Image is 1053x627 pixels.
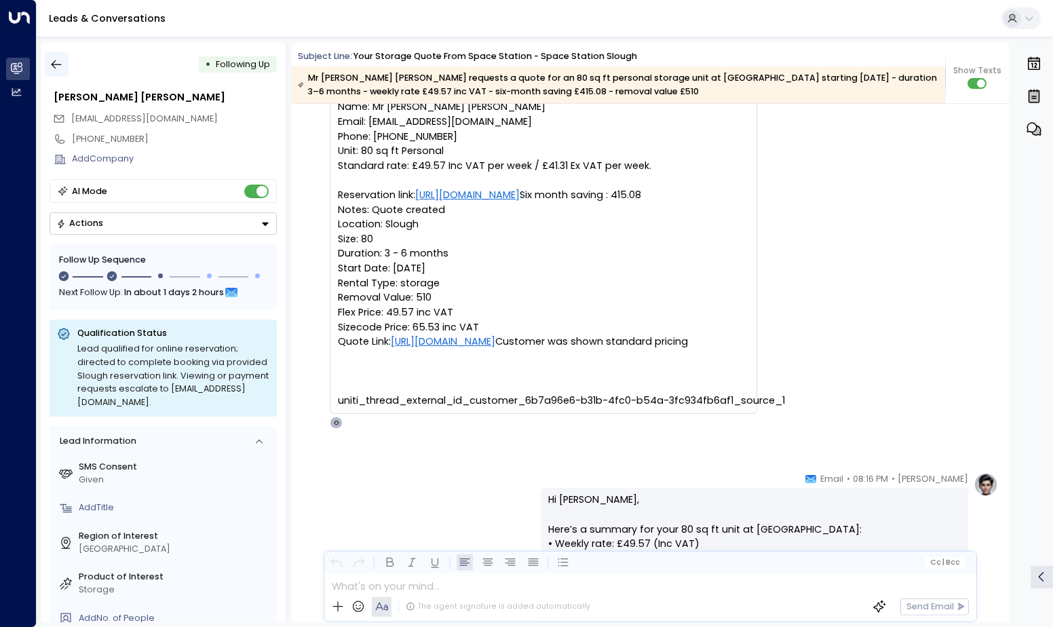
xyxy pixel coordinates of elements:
div: The agent signature is added automatically [406,601,590,612]
span: • [847,472,850,486]
div: [GEOGRAPHIC_DATA] [79,543,272,556]
pre: Name: Mr [PERSON_NAME] [PERSON_NAME] Email: [EMAIL_ADDRESS][DOMAIN_NAME] Phone: [PHONE_NUMBER] Un... [338,100,749,408]
div: Follow Up Sequence [60,254,267,267]
a: [URL][DOMAIN_NAME] [415,188,520,203]
label: Product of Interest [79,571,272,584]
div: O [330,417,342,429]
div: Given [79,474,272,487]
div: AddNo. of People [79,612,272,625]
span: Cc Bcc [930,558,960,567]
div: Next Follow Up: [60,285,267,300]
div: Mr [PERSON_NAME] [PERSON_NAME] requests a quote for an 80 sq ft personal storage unit at [GEOGRAP... [298,71,938,98]
div: [PHONE_NUMBER] [72,133,277,146]
button: Undo [328,554,345,571]
div: Lead Information [55,435,136,448]
a: [URL][DOMAIN_NAME] [391,335,495,349]
span: 08:16 PM [853,472,888,486]
span: Show Texts [953,64,1001,77]
span: Following Up [216,58,270,70]
span: • [892,472,895,486]
div: AI Mode [72,185,107,198]
a: Leads & Conversations [49,12,166,25]
div: AddCompany [72,153,277,166]
label: Region of Interest [79,530,272,543]
div: Actions [56,218,103,229]
span: | [942,558,944,567]
p: Qualification Status [77,327,269,339]
span: [EMAIL_ADDRESS][DOMAIN_NAME] [71,113,218,124]
div: Button group with a nested menu [50,212,277,235]
div: Your storage quote from Space Station - Space Station Slough [353,50,637,63]
label: SMS Consent [79,461,272,474]
span: [PERSON_NAME] [898,472,968,486]
button: Cc|Bcc [925,556,965,568]
span: In about 1 days 2 hours [125,285,225,300]
span: Subject Line: [298,50,352,62]
div: AddTitle [79,501,272,514]
div: • [205,54,211,75]
div: Storage [79,584,272,596]
span: erykandrearczyk7@gmail.com [71,113,218,126]
img: profile-logo.png [974,472,998,497]
button: Redo [351,554,368,571]
button: Actions [50,212,277,235]
span: Email [820,472,843,486]
div: Lead qualified for online reservation; directed to complete booking via provided Slough reservati... [77,342,269,409]
div: [PERSON_NAME] [PERSON_NAME] [54,90,277,105]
